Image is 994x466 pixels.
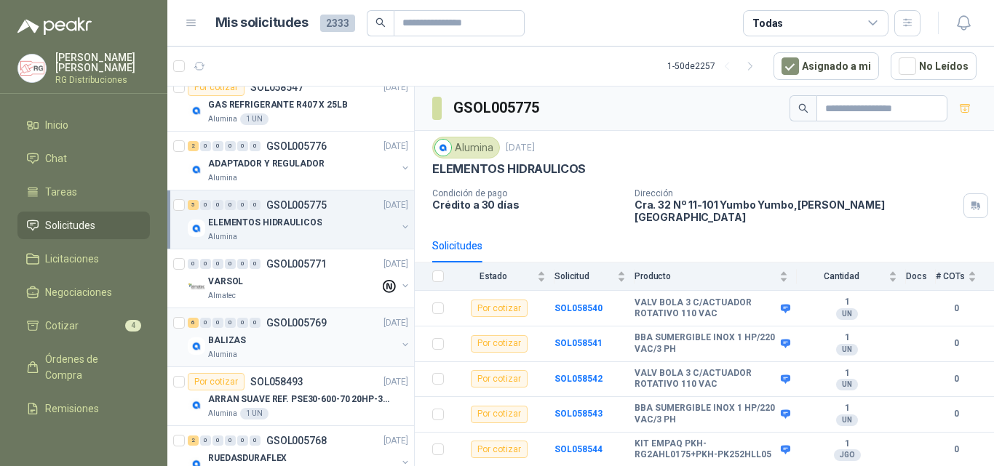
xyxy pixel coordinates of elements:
[208,451,287,465] p: RUEDASDURAFLEX
[45,217,95,233] span: Solicitudes
[635,368,777,390] b: VALV BOLA 3 C/ACTUADOR ROTATIVO 110 VAC
[45,318,79,334] span: Cotizar
[55,52,150,73] p: [PERSON_NAME] [PERSON_NAME]
[383,140,408,153] p: [DATE]
[453,271,534,281] span: Estado
[188,102,205,119] img: Company Logo
[554,338,603,348] b: SOL058541
[266,200,327,210] p: GSOL005775
[188,318,199,328] div: 6
[554,444,603,454] a: SOL058544
[667,55,762,78] div: 1 - 50 de 2257
[188,373,244,390] div: Por cotizar
[383,81,408,95] p: [DATE]
[17,145,150,172] a: Chat
[200,141,211,151] div: 0
[554,262,635,291] th: Solicitud
[250,377,303,387] p: SOL058493
[45,117,68,133] span: Inicio
[208,408,237,419] p: Alumina
[506,141,535,155] p: [DATE]
[836,379,858,390] div: UN
[237,200,248,210] div: 0
[188,196,411,243] a: 5 0 0 0 0 0 GSOL005775[DATE] Company LogoELEMENTOS HIDRAULICOSAlumina
[836,414,858,426] div: UN
[208,98,348,112] p: GAS REFRIGERANTE R407 X 25LB
[797,262,906,291] th: Cantidad
[936,302,977,316] b: 0
[836,344,858,355] div: UN
[471,335,528,353] div: Por cotizar
[17,312,150,340] a: Cotizar4
[237,259,248,269] div: 0
[471,300,528,317] div: Por cotizar
[188,200,199,210] div: 5
[834,449,861,461] div: JGO
[936,262,994,291] th: # COTs
[188,396,205,414] img: Company Logo
[797,297,897,308] b: 1
[17,178,150,206] a: Tareas
[554,409,603,419] a: SOL058543
[18,55,46,82] img: Company Logo
[250,200,261,210] div: 0
[635,271,776,281] span: Producto
[17,278,150,306] a: Negociaciones
[375,17,386,28] span: search
[208,275,243,289] p: VARSOL
[208,172,237,184] p: Alumina
[432,238,482,254] div: Solicitudes
[45,251,99,267] span: Licitaciones
[225,435,236,446] div: 0
[752,15,783,31] div: Todas
[435,140,451,156] img: Company Logo
[936,407,977,421] b: 0
[797,438,897,450] b: 1
[383,375,408,389] p: [DATE]
[188,435,199,446] div: 2
[320,15,355,32] span: 2333
[188,79,244,96] div: Por cotizar
[554,303,603,313] a: SOL058540
[432,188,623,198] p: Condición de pago
[635,438,777,461] b: KIT EMPAQ PKH-RG2AHL0175+PKH-PK252HLL05
[797,368,897,379] b: 1
[208,290,236,302] p: Almatec
[215,12,309,33] h1: Mis solicitudes
[167,73,414,132] a: Por cotizarSOL058547[DATE] Company LogoGAS REFRIGERANTE R407 X 25LBAlumina1 UN
[471,370,528,387] div: Por cotizar
[17,428,150,456] a: Configuración
[936,271,965,281] span: # COTs
[554,271,614,281] span: Solicitud
[383,257,408,271] p: [DATE]
[383,316,408,330] p: [DATE]
[200,318,211,328] div: 0
[212,259,223,269] div: 0
[266,141,327,151] p: GSOL005776
[17,111,150,139] a: Inicio
[383,434,408,448] p: [DATE]
[188,220,205,237] img: Company Logo
[212,318,223,328] div: 0
[471,441,528,458] div: Por cotizar
[208,393,389,406] p: ARRAN SUAVE REF. PSE30-600-70 20HP-30A
[17,345,150,389] a: Órdenes de Compra
[212,141,223,151] div: 0
[200,200,211,210] div: 0
[188,141,199,151] div: 2
[45,184,77,200] span: Tareas
[554,374,603,384] a: SOL058542
[891,52,977,80] button: No Leídos
[200,259,211,269] div: 0
[188,137,411,184] a: 2 0 0 0 0 0 GSOL005776[DATE] Company LogoADAPTADOR Y REGULADORAlumina
[797,332,897,344] b: 1
[774,52,879,80] button: Asignado a mi
[432,137,500,158] div: Alumina
[237,435,248,446] div: 0
[635,188,958,198] p: Dirección
[797,271,886,281] span: Cantidad
[250,435,261,446] div: 0
[208,349,237,361] p: Alumina
[188,259,199,269] div: 0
